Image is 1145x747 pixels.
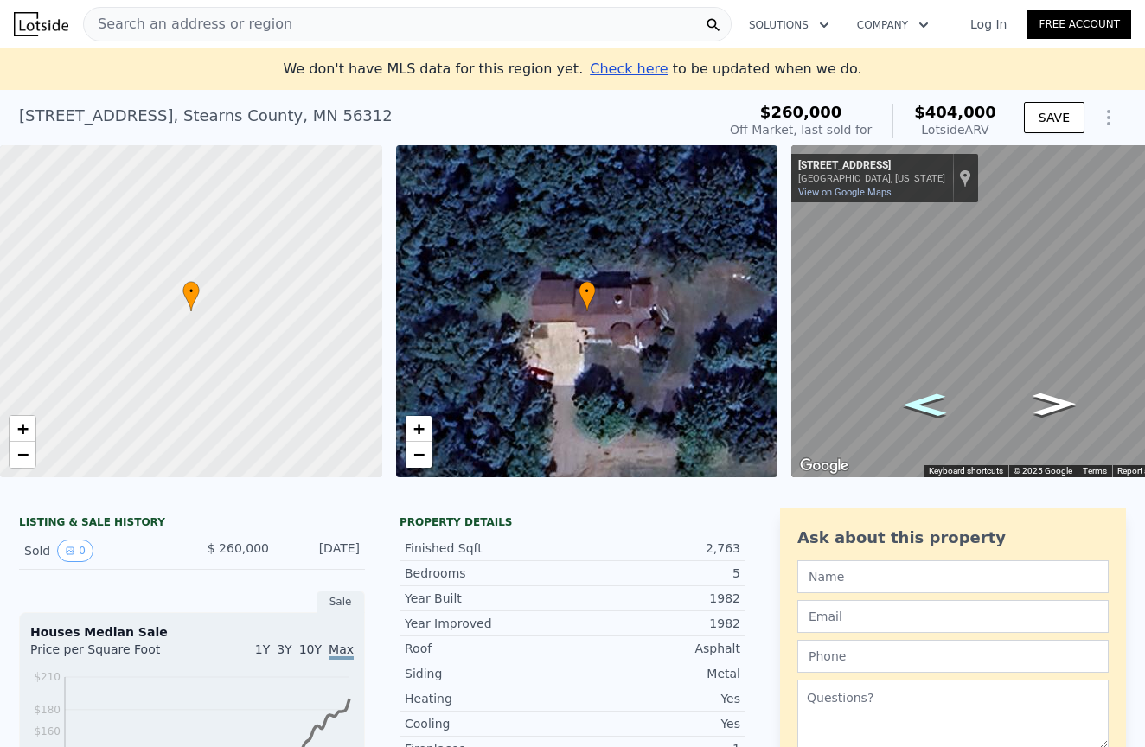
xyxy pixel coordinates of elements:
[579,284,596,299] span: •
[735,10,843,41] button: Solutions
[277,642,291,656] span: 3Y
[798,187,892,198] a: View on Google Maps
[405,615,572,632] div: Year Improved
[572,615,740,632] div: 1982
[406,442,432,468] a: Zoom out
[572,715,740,732] div: Yes
[590,61,668,77] span: Check here
[405,640,572,657] div: Roof
[34,704,61,716] tspan: $180
[283,59,861,80] div: We don't have MLS data for this region yet.
[317,591,365,613] div: Sale
[14,12,68,36] img: Lotside
[730,121,872,138] div: Off Market, last sold for
[208,541,269,555] span: $ 260,000
[413,418,424,439] span: +
[24,539,178,562] div: Sold
[572,665,740,682] div: Metal
[182,281,200,311] div: •
[10,416,35,442] a: Zoom in
[796,455,853,477] img: Google
[34,725,61,737] tspan: $160
[885,388,964,422] path: Go South, Co Hwy 175
[405,565,572,582] div: Bedrooms
[590,59,861,80] div: to be updated when we do.
[405,690,572,707] div: Heating
[283,539,360,562] div: [DATE]
[572,539,740,557] div: 2,763
[929,465,1003,477] button: Keyboard shortcuts
[797,560,1109,593] input: Name
[406,416,432,442] a: Zoom in
[329,642,354,660] span: Max
[405,715,572,732] div: Cooling
[796,455,853,477] a: Open this area in Google Maps (opens a new window)
[798,159,945,173] div: [STREET_ADDRESS]
[572,590,740,607] div: 1982
[299,642,322,656] span: 10Y
[17,418,29,439] span: +
[797,640,1109,673] input: Phone
[959,169,971,188] a: Show location on map
[405,539,572,557] div: Finished Sqft
[914,103,996,121] span: $404,000
[400,515,745,529] div: Property details
[30,641,192,668] div: Price per Square Foot
[34,671,61,683] tspan: $210
[572,565,740,582] div: 5
[19,515,365,533] div: LISTING & SALE HISTORY
[57,539,93,562] button: View historical data
[1014,466,1072,476] span: © 2025 Google
[579,281,596,311] div: •
[405,590,572,607] div: Year Built
[405,665,572,682] div: Siding
[797,526,1109,550] div: Ask about this property
[255,642,270,656] span: 1Y
[10,442,35,468] a: Zoom out
[84,14,292,35] span: Search an address or region
[760,103,842,121] span: $260,000
[182,284,200,299] span: •
[1027,10,1131,39] a: Free Account
[1091,100,1126,135] button: Show Options
[17,444,29,465] span: −
[798,173,945,184] div: [GEOGRAPHIC_DATA], [US_STATE]
[1024,102,1084,133] button: SAVE
[572,640,740,657] div: Asphalt
[843,10,943,41] button: Company
[914,121,996,138] div: Lotside ARV
[572,690,740,707] div: Yes
[797,600,1109,633] input: Email
[413,444,424,465] span: −
[1014,387,1094,421] path: Go North, Co Hwy 175
[1083,466,1107,476] a: Terms
[30,623,354,641] div: Houses Median Sale
[950,16,1027,33] a: Log In
[19,104,393,128] div: [STREET_ADDRESS] , Stearns County , MN 56312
